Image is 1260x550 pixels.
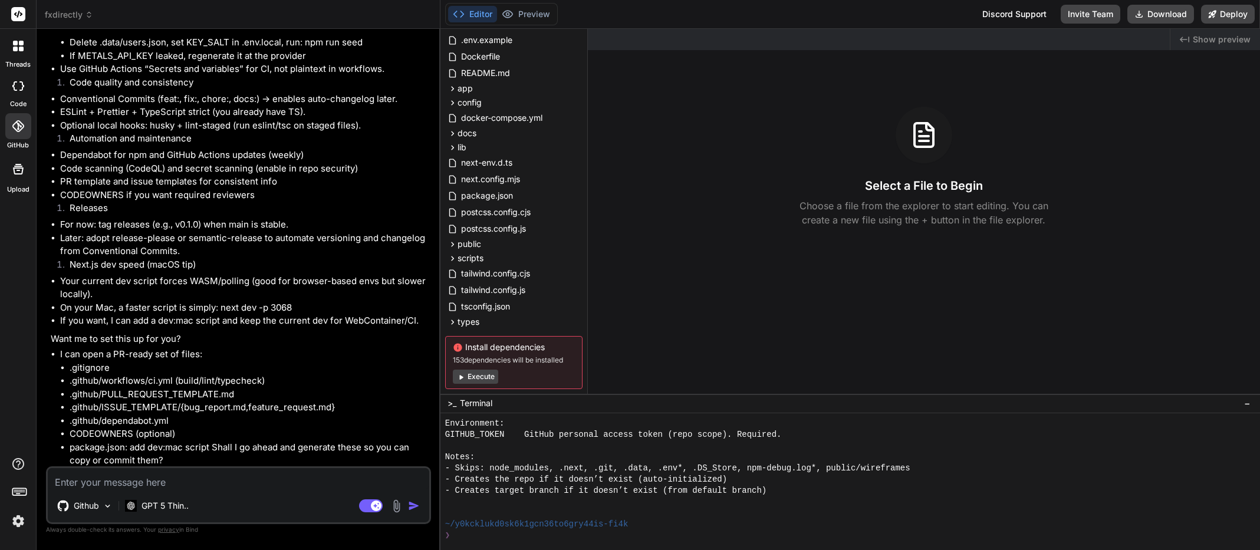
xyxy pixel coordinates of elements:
[103,501,113,511] img: Pick Models
[458,83,473,94] span: app
[460,397,492,409] span: Terminal
[60,106,429,119] li: ESLint + Prettier + TypeScript strict (you already have TS).
[408,500,420,512] img: icon
[125,500,137,511] img: GPT 5 Thinking High
[1193,34,1251,45] span: Show preview
[51,332,429,346] p: Want me to set this up for you?
[445,519,629,530] span: ~/y0kcklukd0sk6k1gcn36to6gry44is-fi4k
[60,62,429,76] li: Use GitHub Actions “Secrets and variables” for CI, not plaintext in workflows.
[60,189,429,202] li: CODEOWNERS if you want required reviewers
[453,370,498,384] button: Execute
[458,252,483,264] span: scripts
[460,50,501,64] span: Dockerfile
[458,238,481,250] span: public
[46,524,431,535] p: Always double-check its answers. Your in Bind
[70,374,429,388] li: .github/workflows/ci.yml (build/lint/typecheck)
[445,452,475,463] span: Notes:
[458,141,466,153] span: lib
[60,314,429,328] li: If you want, I can add a dev:mac script and keep the current dev for WebContainer/CI.
[460,299,511,314] span: tsconfig.json
[453,355,575,365] span: 153 dependencies will be installed
[10,99,27,109] label: code
[445,530,450,541] span: ❯
[7,185,29,195] label: Upload
[158,526,179,533] span: privacy
[70,36,429,50] li: Delete .data/users.json, set KEY_SALT in .env.local, run: npm run seed
[70,388,429,401] li: .github/PULL_REQUEST_TEMPLATE.md
[60,175,429,189] li: PR template and issue templates for consistent info
[460,156,514,170] span: next-env.d.ts
[60,275,429,301] li: Your current dev script forces WASM/polling (good for browser-based envs but slower locally).
[448,397,456,409] span: >_
[460,111,544,125] span: docker-compose.yml
[458,97,482,108] span: config
[445,429,782,440] span: GITHUB_TOKEN GitHub personal access token (repo scope). Required.
[1201,5,1255,24] button: Deploy
[45,9,93,21] span: fxdirectly
[8,511,28,531] img: settings
[7,140,29,150] label: GitHub
[60,119,429,133] li: Optional local hooks: husky + lint-staged (run eslint/tsc on staged files).
[865,177,983,194] h3: Select a File to Begin
[60,93,429,106] li: Conventional Commits (feat:, fix:, chore:, docs:) → enables auto-changelog later.
[390,499,403,513] img: attachment
[60,23,429,63] li: If you uploaded .env.local or .data/users.json, rotate keys:
[460,266,531,281] span: tailwind.config.cjs
[460,222,527,236] span: postcss.config.js
[445,463,910,474] span: - Skips: node_modules, .next, .git, .data, .env*, .DS_Store, npm-debug.log*, public/wireframes
[448,6,497,22] button: Editor
[5,60,31,70] label: threads
[70,414,429,428] li: .github/dependabot.yml
[1242,394,1253,413] button: −
[460,205,532,219] span: postcss.config.cjs
[70,441,429,467] li: package.json: add dev:mac script Shall I go ahead and generate these so you can copy or commit them?
[60,348,429,467] li: I can open a PR-ready set of files:
[453,341,575,353] span: Install dependencies
[60,76,429,93] li: Code quality and consistency
[60,149,429,162] li: Dependabot for npm and GitHub Actions updates (weekly)
[60,132,429,149] li: Automation and maintenance
[497,6,555,22] button: Preview
[60,162,429,176] li: Code scanning (CodeQL) and secret scanning (enable in repo security)
[70,401,429,414] li: .github/ISSUE_TEMPLATE/{bug_report.md,feature_request.md}
[460,189,514,203] span: package.json
[1061,5,1120,24] button: Invite Team
[460,283,527,297] span: tailwind.config.js
[975,5,1054,24] div: Discord Support
[60,232,429,258] li: Later: adopt release-please or semantic-release to automate versioning and changelog from Convent...
[60,218,429,232] li: For now: tag releases (e.g., v0.1.0) when main is stable.
[458,316,479,328] span: types
[445,474,727,485] span: - Creates the repo if it doesn’t exist (auto-initialized)
[458,127,476,139] span: docs
[460,172,521,186] span: next.config.mjs
[70,50,429,63] li: If METALS_API_KEY leaked, regenerate it at the provider
[142,500,189,512] p: GPT 5 Thin..
[445,418,505,429] span: Environment:
[60,202,429,218] li: Releases
[70,361,429,375] li: .gitignore
[460,33,514,47] span: .env.example
[60,301,429,315] li: On your Mac, a faster script is simply: next dev -p 3068
[70,427,429,441] li: CODEOWNERS (optional)
[445,485,767,496] span: - Creates target branch if it doesn’t exist (from default branch)
[60,258,429,275] li: Next.js dev speed (macOS tip)
[1127,5,1194,24] button: Download
[1244,397,1251,409] span: −
[74,500,99,512] p: Github
[792,199,1056,227] p: Choose a file from the explorer to start editing. You can create a new file using the + button in...
[460,66,511,80] span: README.md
